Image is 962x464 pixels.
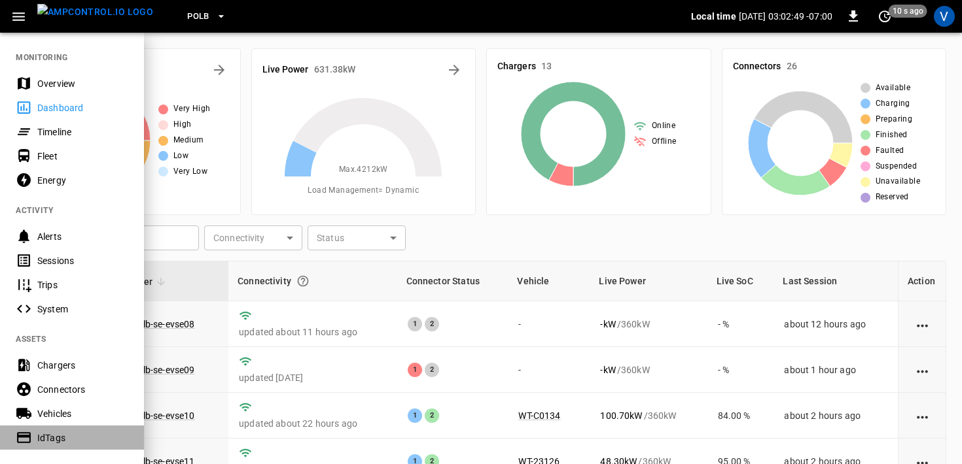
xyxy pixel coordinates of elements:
[37,125,128,139] div: Timeline
[889,5,927,18] span: 10 s ago
[37,101,128,114] div: Dashboard
[37,431,128,444] div: IdTags
[739,10,832,23] p: [DATE] 03:02:49 -07:00
[37,278,128,291] div: Trips
[37,359,128,372] div: Chargers
[874,6,895,27] button: set refresh interval
[37,303,128,316] div: System
[691,10,736,23] p: Local time
[37,407,128,420] div: Vehicles
[187,9,209,24] span: PoLB
[37,174,128,187] div: Energy
[37,383,128,396] div: Connectors
[37,77,128,90] div: Overview
[934,6,955,27] div: profile-icon
[37,230,128,243] div: Alerts
[37,4,153,20] img: ampcontrol.io logo
[37,254,128,267] div: Sessions
[37,150,128,163] div: Fleet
